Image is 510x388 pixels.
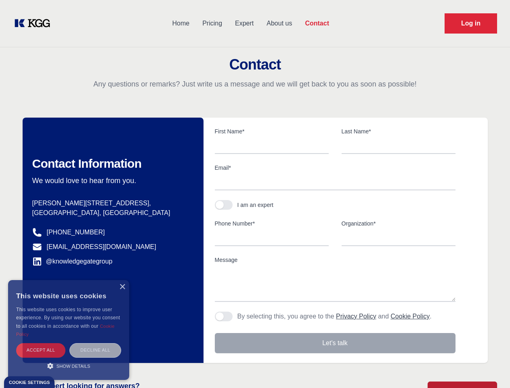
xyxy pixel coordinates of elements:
div: Show details [16,362,121,370]
a: Request Demo [445,13,497,34]
a: Cookie Policy [16,324,115,337]
h2: Contact [10,57,500,73]
a: About us [260,13,298,34]
div: Decline all [69,343,121,357]
p: Any questions or remarks? Just write us a message and we will get back to you as soon as possible! [10,79,500,89]
label: Email* [215,164,455,172]
div: Close [119,284,125,290]
a: @knowledgegategroup [32,257,113,266]
a: Privacy Policy [336,313,376,320]
p: We would love to hear from you. [32,176,191,186]
a: [EMAIL_ADDRESS][DOMAIN_NAME] [47,242,156,252]
a: KOL Knowledge Platform: Talk to Key External Experts (KEE) [13,17,57,30]
a: Cookie Policy [390,313,430,320]
label: Last Name* [342,127,455,135]
a: Home [166,13,196,34]
div: I am an expert [237,201,274,209]
label: First Name* [215,127,329,135]
div: Accept all [16,343,65,357]
div: Cookie settings [9,380,50,385]
a: Expert [229,13,260,34]
iframe: Chat Widget [470,349,510,388]
label: Organization* [342,219,455,228]
label: Message [215,256,455,264]
a: Contact [298,13,336,34]
span: Show details [57,364,90,369]
button: Let's talk [215,333,455,353]
p: [PERSON_NAME][STREET_ADDRESS], [32,198,191,208]
span: This website uses cookies to improve user experience. By using our website you consent to all coo... [16,307,120,329]
h2: Contact Information [32,156,191,171]
p: By selecting this, you agree to the and . [237,312,432,321]
a: [PHONE_NUMBER] [47,228,105,237]
label: Phone Number* [215,219,329,228]
p: [GEOGRAPHIC_DATA], [GEOGRAPHIC_DATA] [32,208,191,218]
a: Pricing [196,13,229,34]
div: This website uses cookies [16,286,121,306]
